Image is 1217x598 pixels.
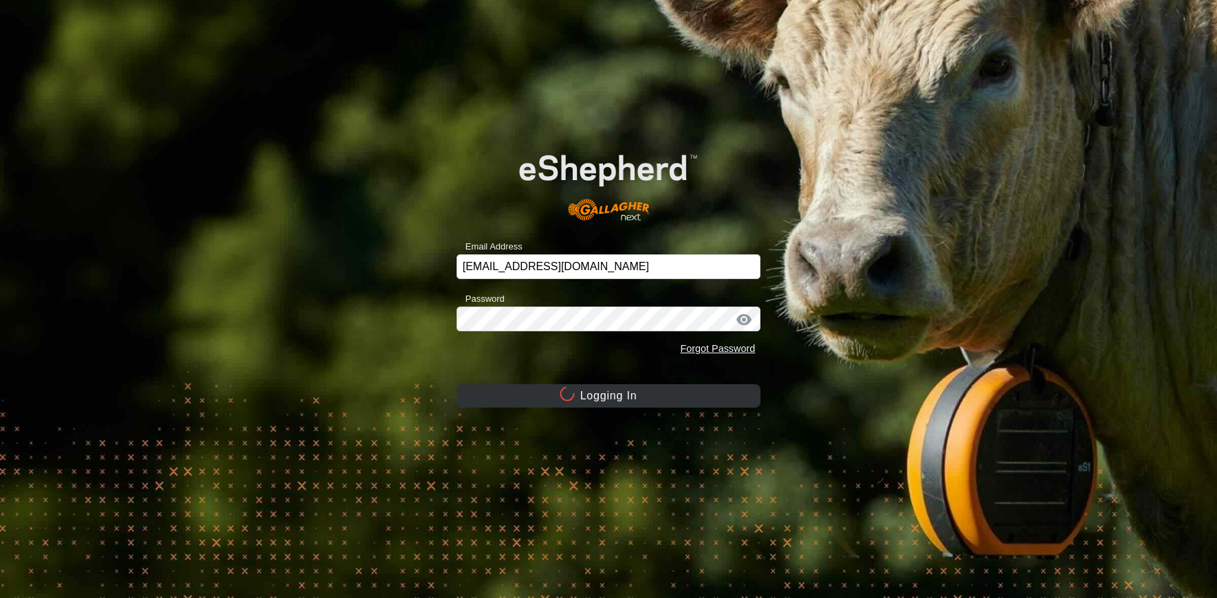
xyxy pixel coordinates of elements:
a: Forgot Password [680,343,755,354]
label: Password [457,292,505,306]
button: Logging In [457,384,761,408]
label: Email Address [457,240,523,254]
img: E-shepherd Logo [487,129,730,233]
input: Email Address [457,254,761,279]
